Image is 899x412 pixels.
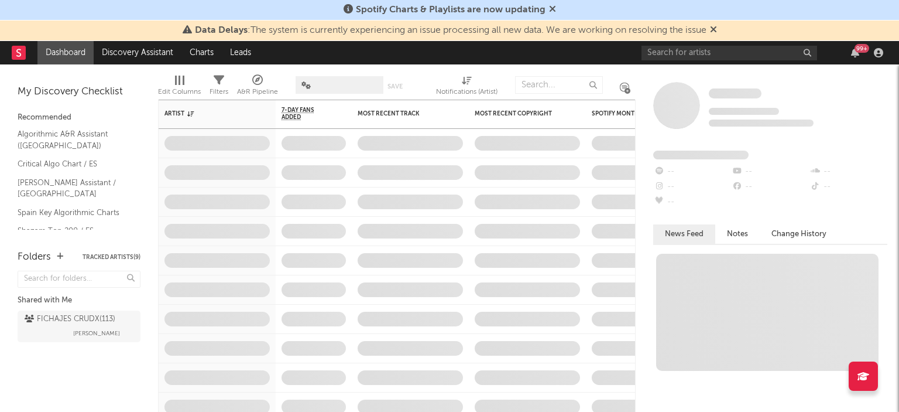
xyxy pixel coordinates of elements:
[710,26,717,35] span: Dismiss
[358,110,445,117] div: Most Recent Track
[851,48,859,57] button: 99+
[18,111,140,125] div: Recommended
[210,70,228,104] div: Filters
[18,206,129,219] a: Spain Key Algorithmic Charts
[387,83,403,90] button: Save
[653,151,749,159] span: Fans Added by Platform
[282,107,328,121] span: 7-Day Fans Added
[37,41,94,64] a: Dashboard
[210,85,228,99] div: Filters
[436,85,497,99] div: Notifications (Artist)
[18,158,129,171] a: Critical Algo Chart / ES
[715,224,760,244] button: Notes
[709,88,761,98] span: Some Artist
[549,5,556,15] span: Dismiss
[760,224,838,244] button: Change History
[158,85,201,99] div: Edit Columns
[73,326,120,341] span: [PERSON_NAME]
[195,26,248,35] span: Data Delays
[709,108,779,115] span: Tracking Since: [DATE]
[83,254,140,260] button: Tracked Artists(9)
[94,41,181,64] a: Discovery Assistant
[181,41,222,64] a: Charts
[731,164,809,179] div: --
[809,164,887,179] div: --
[653,224,715,244] button: News Feed
[18,128,129,152] a: Algorithmic A&R Assistant ([GEOGRAPHIC_DATA])
[18,294,140,308] div: Shared with Me
[18,311,140,342] a: FICHAJES CRUDX(113)[PERSON_NAME]
[709,88,761,100] a: Some Artist
[653,195,731,210] div: --
[709,120,814,127] span: 0 fans last week
[436,70,497,104] div: Notifications (Artist)
[164,110,252,117] div: Artist
[592,110,680,117] div: Spotify Monthly Listeners
[25,312,115,326] div: FICHAJES CRUDX ( 113 )
[158,70,201,104] div: Edit Columns
[18,176,129,200] a: [PERSON_NAME] Assistant / [GEOGRAPHIC_DATA]
[731,179,809,195] div: --
[515,76,603,94] input: Search...
[855,44,869,53] div: 99 +
[18,224,129,237] a: Shazam Top 200 / ES
[653,179,731,195] div: --
[195,26,706,35] span: : The system is currently experiencing an issue processing all new data. We are working on resolv...
[237,85,278,99] div: A&R Pipeline
[809,179,887,195] div: --
[18,250,51,264] div: Folders
[641,46,817,60] input: Search for artists
[18,85,140,99] div: My Discovery Checklist
[222,41,259,64] a: Leads
[18,271,140,288] input: Search for folders...
[356,5,545,15] span: Spotify Charts & Playlists are now updating
[237,70,278,104] div: A&R Pipeline
[653,164,731,179] div: --
[475,110,562,117] div: Most Recent Copyright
